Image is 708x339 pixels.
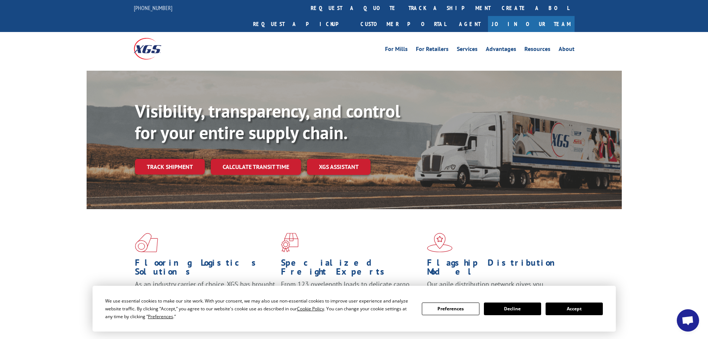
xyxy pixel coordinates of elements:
[427,258,568,280] h1: Flagship Distribution Model
[677,309,699,332] div: Open chat
[484,303,541,315] button: Decline
[135,280,275,306] span: As an industry carrier of choice, XGS has brought innovation and dedication to flooring logistics...
[457,46,478,54] a: Services
[488,16,575,32] a: Join Our Team
[385,46,408,54] a: For Mills
[452,16,488,32] a: Agent
[546,303,603,315] button: Accept
[427,280,564,297] span: Our agile distribution network gives you nationwide inventory management on demand.
[148,313,173,320] span: Preferences
[281,280,421,313] p: From 123 overlength loads to delicate cargo, our experienced staff knows the best way to move you...
[422,303,479,315] button: Preferences
[524,46,550,54] a: Resources
[297,306,324,312] span: Cookie Policy
[559,46,575,54] a: About
[135,233,158,252] img: xgs-icon-total-supply-chain-intelligence-red
[281,258,421,280] h1: Specialized Freight Experts
[105,297,413,320] div: We use essential cookies to make our site work. With your consent, we may also use non-essential ...
[486,46,516,54] a: Advantages
[135,159,205,175] a: Track shipment
[355,16,452,32] a: Customer Portal
[416,46,449,54] a: For Retailers
[93,286,616,332] div: Cookie Consent Prompt
[427,233,453,252] img: xgs-icon-flagship-distribution-model-red
[248,16,355,32] a: Request a pickup
[135,99,400,144] b: Visibility, transparency, and control for your entire supply chain.
[134,4,172,12] a: [PHONE_NUMBER]
[281,233,298,252] img: xgs-icon-focused-on-flooring-red
[211,159,301,175] a: Calculate transit time
[307,159,371,175] a: XGS ASSISTANT
[135,258,275,280] h1: Flooring Logistics Solutions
